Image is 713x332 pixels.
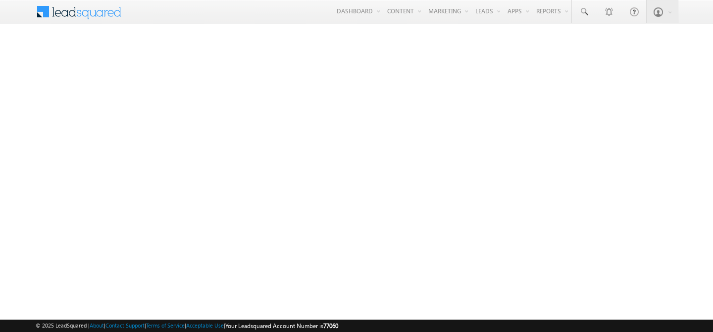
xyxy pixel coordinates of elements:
a: Contact Support [105,322,145,329]
a: Acceptable Use [186,322,224,329]
span: © 2025 LeadSquared | | | | | [36,321,338,331]
span: Your Leadsquared Account Number is [225,322,338,330]
span: 77060 [323,322,338,330]
a: Terms of Service [146,322,185,329]
a: About [90,322,104,329]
